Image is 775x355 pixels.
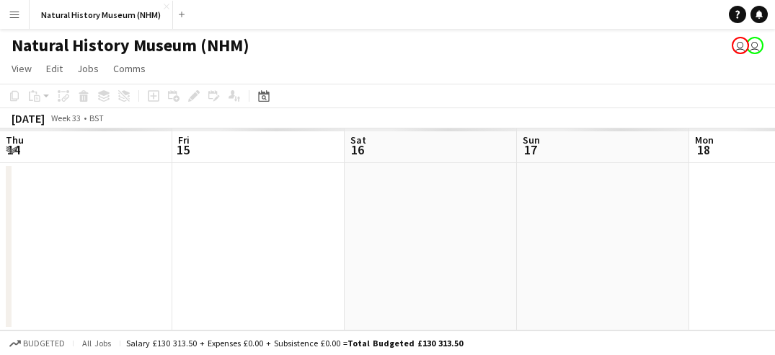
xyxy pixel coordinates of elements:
[30,1,173,29] button: Natural History Museum (NHM)
[695,133,714,146] span: Mon
[350,133,366,146] span: Sat
[348,141,366,158] span: 16
[12,111,45,126] div: [DATE]
[89,113,104,123] div: BST
[523,133,540,146] span: Sun
[46,62,63,75] span: Edit
[12,62,32,75] span: View
[176,141,190,158] span: 15
[6,133,24,146] span: Thu
[7,336,67,351] button: Budgeted
[6,59,37,78] a: View
[12,35,249,56] h1: Natural History Museum (NHM)
[113,62,146,75] span: Comms
[693,141,714,158] span: 18
[178,133,190,146] span: Fri
[77,62,99,75] span: Jobs
[107,59,151,78] a: Comms
[4,141,24,158] span: 14
[126,338,463,349] div: Salary £130 313.50 + Expenses £0.00 + Subsistence £0.00 =
[71,59,105,78] a: Jobs
[746,37,763,54] app-user-avatar: Claudia Lewis
[732,37,749,54] app-user-avatar: Claudia Lewis
[521,141,540,158] span: 17
[48,113,84,123] span: Week 33
[23,338,65,349] span: Budgeted
[347,338,463,349] span: Total Budgeted £130 313.50
[79,338,114,349] span: All jobs
[40,59,68,78] a: Edit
